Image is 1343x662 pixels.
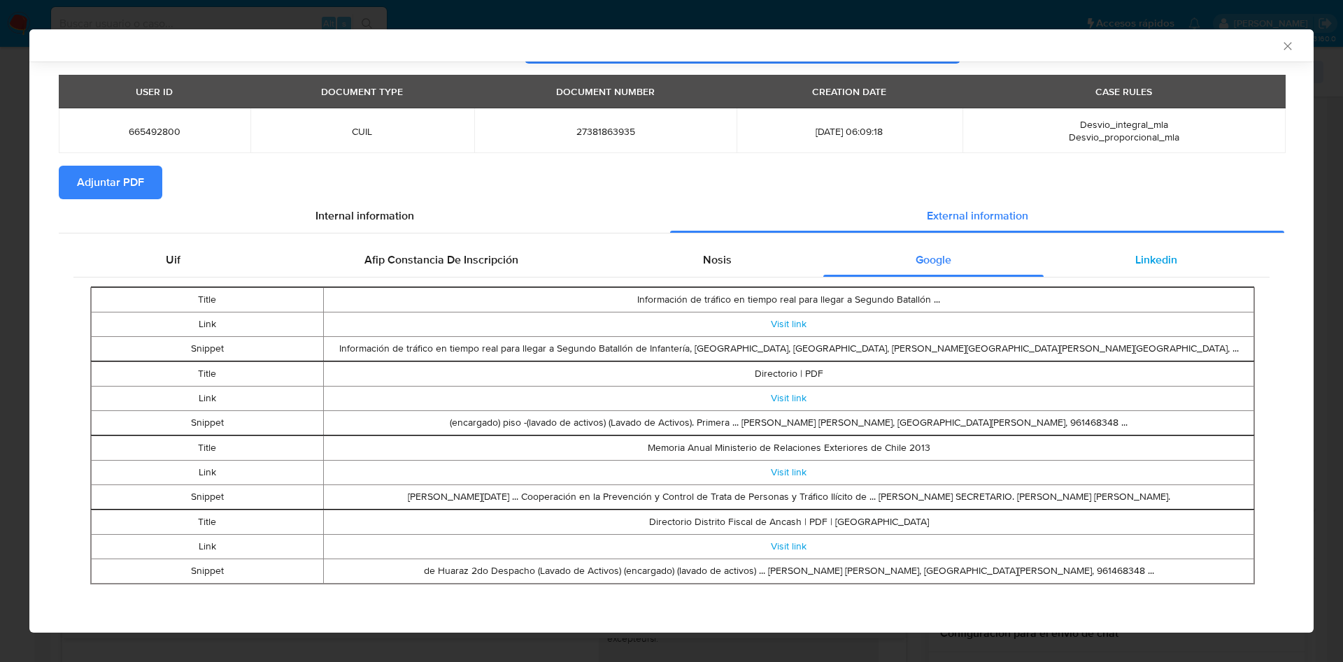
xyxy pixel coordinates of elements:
[77,167,144,198] span: Adjuntar PDF
[324,510,1254,534] td: Directorio Distrito Fiscal de Ancash | PDF | [GEOGRAPHIC_DATA]
[771,539,806,553] a: Visit link
[59,199,1284,233] div: Detailed info
[73,243,1270,277] div: Detailed external info
[927,208,1028,224] span: External information
[313,80,411,103] div: DOCUMENT TYPE
[324,361,1254,386] td: Directorio | PDF
[91,484,323,509] td: Snippet
[76,125,234,138] span: 665492800
[91,410,323,435] td: Snippet
[91,287,323,312] td: Title
[703,252,732,268] span: Nosis
[91,361,323,386] td: Title
[324,559,1254,583] td: de Huaraz 2do Despacho (Lavado de Activos) (encargado) (lavado de activos) ... [PERSON_NAME] [PER...
[548,80,663,103] div: DOCUMENT NUMBER
[127,80,181,103] div: USER ID
[29,29,1314,633] div: closure-recommendation-modal
[916,252,951,268] span: Google
[59,166,162,199] button: Adjuntar PDF
[324,484,1254,509] td: [PERSON_NAME][DATE] ... Cooperación en la Prevención y Control de Trata de Personas y Tráfico Ilí...
[324,287,1254,312] td: Información de tráfico en tiempo real para llegar a Segundo Batallón ...
[1087,80,1160,103] div: CASE RULES
[267,125,458,138] span: CUIL
[324,336,1254,361] td: Información de tráfico en tiempo real para llegar a Segundo Batallón de Infantería, [GEOGRAPHIC_D...
[364,252,518,268] span: Afip Constancia De Inscripción
[91,559,323,583] td: Snippet
[91,460,323,484] td: Link
[91,436,323,460] td: Title
[91,386,323,410] td: Link
[1069,130,1179,144] span: Desvio_proporcional_mla
[753,125,946,138] span: [DATE] 06:09:18
[91,510,323,534] td: Title
[91,312,323,336] td: Link
[804,80,895,103] div: CREATION DATE
[1080,117,1168,131] span: Desvio_integral_mla
[771,317,806,331] a: Visit link
[166,252,180,268] span: Uif
[1135,252,1177,268] span: Linkedin
[491,125,720,138] span: 27381863935
[324,410,1254,435] td: (encargado) piso -(lavado de activos) (Lavado de Activos). Primera ... [PERSON_NAME] [PERSON_NAME...
[324,436,1254,460] td: Memoria Anual Ministerio de Relaciones Exteriores de Chile 2013
[771,391,806,405] a: Visit link
[1281,39,1293,52] button: Cerrar ventana
[771,465,806,479] a: Visit link
[91,336,323,361] td: Snippet
[315,208,414,224] span: Internal information
[91,534,323,559] td: Link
